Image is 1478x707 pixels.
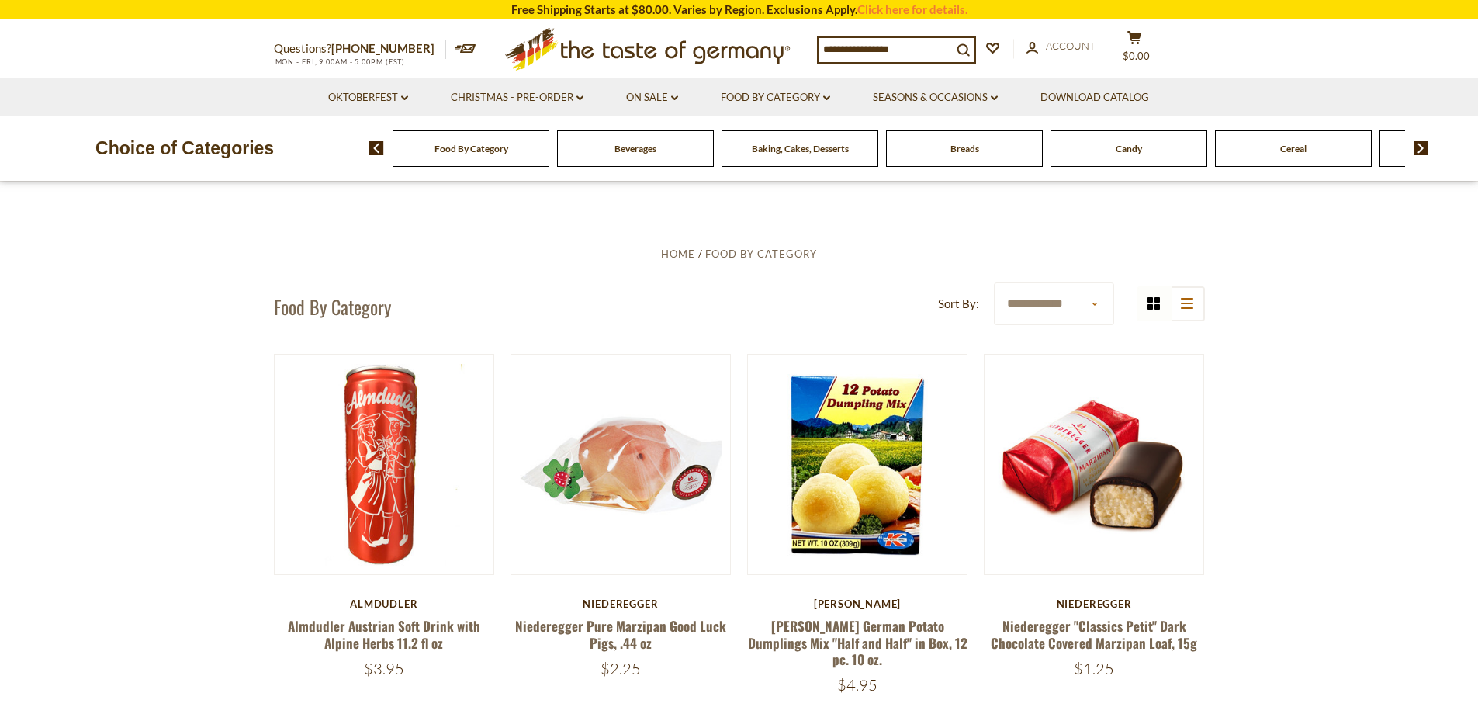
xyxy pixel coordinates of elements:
[434,143,508,154] a: Food By Category
[1414,141,1428,155] img: next arrow
[369,141,384,155] img: previous arrow
[601,659,641,678] span: $2.25
[747,598,968,610] div: [PERSON_NAME]
[950,143,979,154] a: Breads
[705,248,817,260] a: Food By Category
[331,41,434,55] a: [PHONE_NUMBER]
[837,675,877,695] span: $4.95
[511,355,731,574] img: Niederegger Pure Marzipan Good Luck Pigs, .44 oz
[451,89,583,106] a: Christmas - PRE-ORDER
[275,355,494,574] img: Almdudler Austrian Soft Drink with Alpine Herbs 11.2 fl oz
[274,39,446,59] p: Questions?
[1112,30,1158,69] button: $0.00
[1074,659,1114,678] span: $1.25
[748,616,967,669] a: [PERSON_NAME] German Potato Dumplings Mix "Half and Half" in Box, 12 pc. 10 oz.
[1040,89,1149,106] a: Download Catalog
[873,89,998,106] a: Seasons & Occasions
[752,143,849,154] a: Baking, Cakes, Desserts
[1046,40,1096,52] span: Account
[511,598,732,610] div: Niederegger
[1026,38,1096,55] a: Account
[328,89,408,106] a: Oktoberfest
[984,598,1205,610] div: Niederegger
[721,89,830,106] a: Food By Category
[985,383,1204,546] img: Niederegger "Classics Petit" Dark Chocolate Covered Marzipan Loaf, 15g
[364,659,404,678] span: $3.95
[938,294,979,314] label: Sort By:
[1280,143,1307,154] a: Cereal
[857,2,967,16] a: Click here for details.
[661,248,695,260] a: Home
[515,616,726,652] a: Niederegger Pure Marzipan Good Luck Pigs, .44 oz
[274,295,391,318] h1: Food By Category
[991,616,1197,652] a: Niederegger "Classics Petit" Dark Chocolate Covered Marzipan Loaf, 15g
[274,57,406,66] span: MON - FRI, 9:00AM - 5:00PM (EST)
[626,89,678,106] a: On Sale
[614,143,656,154] a: Beverages
[748,355,967,574] img: Dr. Knoll German Potato Dumplings Mix "Half and Half" in Box, 12 pc. 10 oz.
[1123,50,1150,62] span: $0.00
[288,616,480,652] a: Almdudler Austrian Soft Drink with Alpine Herbs 11.2 fl oz
[1116,143,1142,154] a: Candy
[274,598,495,610] div: Almdudler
